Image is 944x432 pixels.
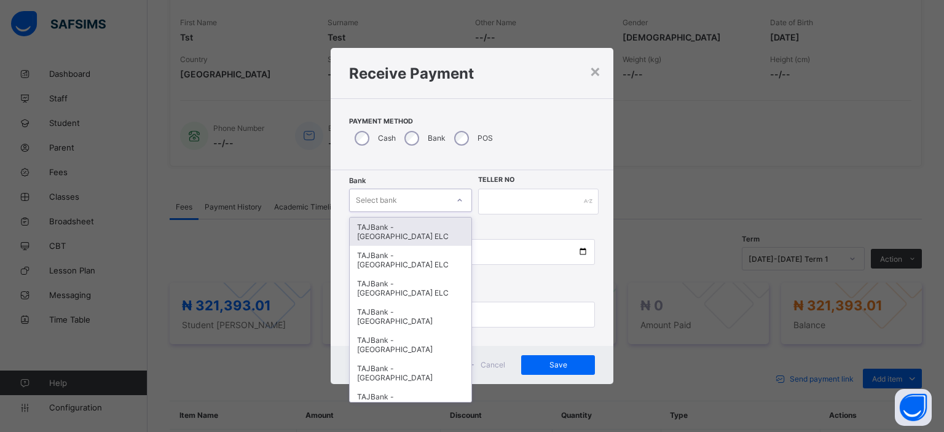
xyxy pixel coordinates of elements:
[350,246,471,274] div: TAJBank - [GEOGRAPHIC_DATA] ELC
[481,360,505,369] span: Cancel
[378,133,396,143] label: Cash
[895,389,932,426] button: Open asap
[350,331,471,359] div: TAJBank - [GEOGRAPHIC_DATA]
[428,133,446,143] label: Bank
[349,65,596,82] h1: Receive Payment
[478,133,493,143] label: POS
[350,218,471,246] div: TAJBank - [GEOGRAPHIC_DATA] ELC
[350,387,471,415] div: TAJBank - [GEOGRAPHIC_DATA]
[350,302,471,331] div: TAJBank - [GEOGRAPHIC_DATA]
[350,359,471,387] div: TAJBank - [GEOGRAPHIC_DATA]
[350,274,471,302] div: TAJBank - [GEOGRAPHIC_DATA] ELC
[589,60,601,81] div: ×
[349,176,366,185] span: Bank
[478,176,514,184] label: Teller No
[356,189,397,212] div: Select bank
[530,360,586,369] span: Save
[349,117,596,125] span: Payment Method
